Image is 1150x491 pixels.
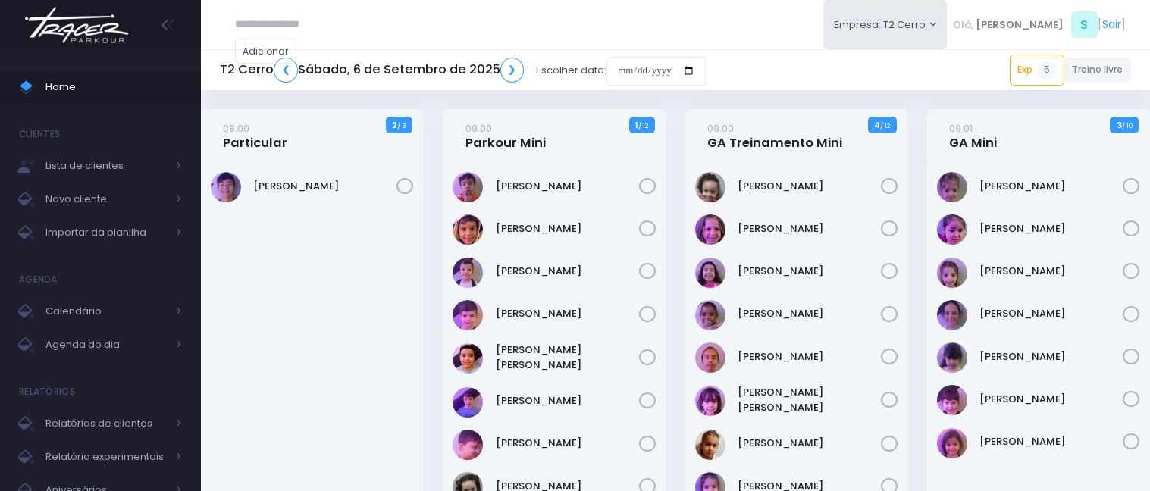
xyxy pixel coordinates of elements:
img: Alice Bordini [937,172,967,202]
a: [PERSON_NAME] [979,306,1123,321]
a: 08:00Particular [223,120,287,151]
small: / 10 [1122,121,1133,130]
img: Helena de Oliveira Mendonça [937,300,967,330]
a: Sair [1102,17,1121,33]
h4: Clientes [19,119,60,149]
div: [ ] [947,8,1131,42]
small: 09:00 [707,121,734,136]
a: [PERSON_NAME] [979,221,1123,236]
img: Lucas Pesciallo [453,387,483,418]
a: [PERSON_NAME] [979,434,1123,449]
a: [PERSON_NAME] [253,179,396,194]
h5: T2 Cerro Sábado, 6 de Setembro de 2025 [220,58,524,83]
img: Gabriel Afonso Frisch [453,258,483,288]
img: Lucas Vidal [453,430,483,460]
h4: Agenda [19,264,58,295]
img: Helena Maciel dos Santos [695,300,725,330]
span: S [1071,11,1098,38]
small: / 3 [397,121,406,130]
span: 5 [1038,61,1056,80]
a: 09:00GA Treinamento Mini [707,120,842,151]
span: Importar da planilha [45,223,167,242]
a: [PERSON_NAME] [979,179,1123,194]
span: [PERSON_NAME] [976,17,1064,33]
img: Beatriz Gelber de Azevedo [937,214,967,245]
img: Beatriz Giometti [695,214,725,245]
a: [PERSON_NAME] [738,306,881,321]
small: / 12 [638,121,648,130]
img: Laura Oliveira Alves [695,342,725,373]
img: Albert Hong [211,172,241,202]
small: 09:00 [465,121,492,136]
a: [PERSON_NAME] [738,264,881,279]
a: Treino livre [1064,58,1132,83]
a: [PERSON_NAME] [738,221,881,236]
span: Novo cliente [45,189,167,209]
a: Exp5 [1010,55,1064,85]
h4: Relatórios [19,377,75,407]
a: 09:01GA Mini [949,120,997,151]
span: Relatórios de clientes [45,414,167,433]
a: [PERSON_NAME] [496,179,639,194]
span: Calendário [45,302,167,321]
span: Lista de clientes [45,156,167,176]
img: Luna de Barros Guerinaud [695,386,725,416]
a: ❯ [500,58,525,83]
small: 08:00 [223,121,249,136]
img: Antonella sousa bertanha [695,172,725,202]
a: [PERSON_NAME] [979,349,1123,364]
img: Mariana Mota Aviles [937,428,967,458]
strong: 2 [392,119,397,131]
span: Relatório experimentais [45,447,167,467]
img: Leonardo Ito Bueno Ramos [453,343,483,374]
span: Home [45,77,182,97]
a: [PERSON_NAME] [496,393,639,408]
strong: 4 [874,119,880,131]
strong: 3 [1117,119,1122,131]
img: Isabela Sanseverino Curvo Candido Lima [937,342,967,373]
div: Escolher data: [220,53,706,88]
img: Benjamin Franco [453,172,483,202]
a: Adicionar [235,39,297,64]
small: 09:01 [949,121,973,136]
a: [PERSON_NAME] [979,392,1123,407]
a: [PERSON_NAME] [496,306,639,321]
span: Olá, [953,17,973,33]
a: [PERSON_NAME] [738,436,881,451]
a: [PERSON_NAME] [PERSON_NAME] [496,342,639,372]
img: Henrique Aviles [453,300,483,330]
strong: 1 [635,119,638,131]
a: [PERSON_NAME] [496,221,639,236]
a: [PERSON_NAME] [738,349,881,364]
img: Maya Chinellato [695,430,725,460]
a: [PERSON_NAME] [PERSON_NAME] [738,385,881,414]
a: [PERSON_NAME] [738,179,881,194]
img: Laura Ximenes Zanini [937,385,967,415]
img: Clara Bordini [937,258,967,288]
a: 09:00Parkour Mini [465,120,546,151]
a: [PERSON_NAME] [496,264,639,279]
small: / 12 [880,121,890,130]
img: Giovanna Silveira Barp [695,258,725,288]
img: Bento Oliveira da Costa [453,214,483,245]
a: [PERSON_NAME] [496,436,639,451]
span: Agenda do dia [45,335,167,355]
a: [PERSON_NAME] [979,264,1123,279]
